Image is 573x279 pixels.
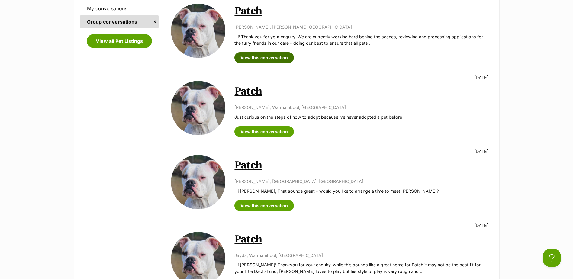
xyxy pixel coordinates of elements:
[80,2,159,15] a: My conversations
[87,34,152,48] a: View all Pet Listings
[234,85,262,98] a: Patch
[234,24,487,30] p: [PERSON_NAME], [PERSON_NAME][GEOGRAPHIC_DATA]
[234,261,487,274] p: Hi [PERSON_NAME]! Thankyou for your enquiry, while this sounds like a great home for Patch it may...
[234,114,487,120] p: Just curious on the steps of how to adopt because ive never adopted a pet before
[474,148,488,155] p: [DATE]
[171,81,225,135] img: Patch
[80,15,159,28] a: Group conversations
[234,159,262,172] a: Patch
[234,188,487,194] p: Hi [PERSON_NAME], That sounds great - would you like to arrange a time to meet [PERSON_NAME]?
[171,4,225,58] img: Patch
[234,52,294,63] a: View this conversation
[234,200,294,211] a: View this conversation
[474,74,488,81] p: [DATE]
[234,252,487,258] p: Jayda, Warrnambool, [GEOGRAPHIC_DATA]
[234,104,487,111] p: [PERSON_NAME], Warrnambool, [GEOGRAPHIC_DATA]
[474,222,488,229] p: [DATE]
[171,155,225,209] img: Patch
[234,4,262,18] a: Patch
[234,178,487,184] p: [PERSON_NAME], [GEOGRAPHIC_DATA], [GEOGRAPHIC_DATA]
[543,249,561,267] iframe: Help Scout Beacon - Open
[234,34,487,46] p: Hi! Thank you for your enquiry. We are currently working hard behind the scenes, reviewing and pr...
[234,126,294,137] a: View this conversation
[234,232,262,246] a: Patch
